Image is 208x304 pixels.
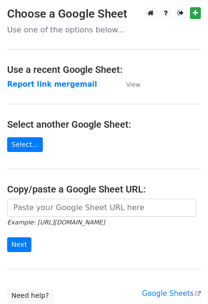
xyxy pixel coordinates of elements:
a: Need help? [7,288,53,303]
h4: Select another Google Sheet: [7,119,201,130]
a: Select... [7,137,43,152]
h3: Choose a Google Sheet [7,7,201,21]
a: Google Sheets [142,289,201,298]
input: Next [7,237,31,252]
h4: Copy/paste a Google Sheet URL: [7,183,201,195]
h4: Use a recent Google Sheet: [7,64,201,75]
p: Use one of the options below... [7,25,201,35]
input: Paste your Google Sheet URL here [7,199,196,217]
small: Example: [URL][DOMAIN_NAME] [7,219,105,226]
a: View [117,80,140,89]
small: View [126,81,140,88]
a: Report link mergemail [7,80,97,89]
